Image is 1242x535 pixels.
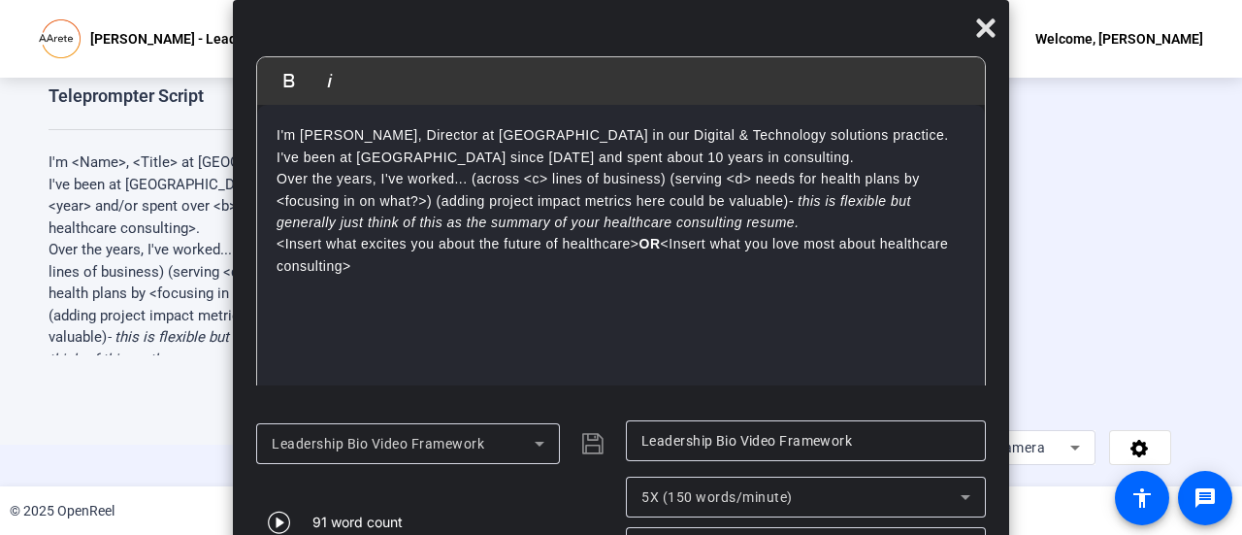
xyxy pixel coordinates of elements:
p: I'm <Name>, <Title> at [GEOGRAPHIC_DATA] [49,151,340,174]
em: - this is flexible but generally just think of this as the summary of your healthcare consulting ... [277,193,911,230]
mat-icon: message [1193,486,1217,510]
input: Title [641,429,970,452]
button: Italic (Ctrl+I) [311,61,348,100]
span: Leadership Bio Video Framework [272,436,484,451]
div: 91 word count [312,512,403,532]
button: Bold (Ctrl+B) [271,61,308,100]
p: Over the years, I've worked... (across <c> lines of business) (serving <d> needs for health plans... [49,239,340,392]
span: Camera [995,440,1045,455]
mat-icon: accessibility [1130,486,1154,510]
p: I'm [PERSON_NAME], Director at [GEOGRAPHIC_DATA] in our Digital & Technology solutions practice. [277,124,965,146]
p: [PERSON_NAME] - Leadership Bio [90,27,299,50]
strong: OR [639,236,661,251]
p: Over the years, I've worked... (across <c> lines of business) (serving <d> needs for health plans... [277,168,965,233]
div: Teleprompter Script [49,84,204,108]
div: Welcome, [PERSON_NAME] [1035,27,1203,50]
div: © 2025 OpenReel [10,501,114,521]
p: I've been at [GEOGRAPHIC_DATA] since <year> and/or spent over <b> years <in healthcare consulting>. [49,174,340,240]
em: - this is flexible but generally just think of this as the summary of your healthcare consulting ... [49,328,319,389]
p: I've been at [GEOGRAPHIC_DATA] since [DATE] and spent about 10 years in consulting. [277,147,965,168]
p: <Insert what excites you about the future of healthcare> <Insert what you love most about healthc... [277,233,965,277]
img: OpenReel logo [39,19,81,58]
span: 5X (150 words/minute) [641,489,793,505]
